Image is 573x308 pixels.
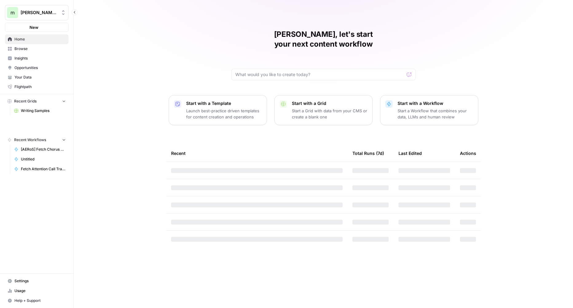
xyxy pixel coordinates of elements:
span: Flightpath [14,84,66,90]
a: Flightpath [5,82,69,92]
a: Writing Samples [11,106,69,116]
span: Browse [14,46,66,52]
button: New [5,23,69,32]
span: New [29,24,38,30]
a: Home [5,34,69,44]
span: Opportunities [14,65,66,71]
p: Launch best-practice driven templates for content creation and operations [186,108,262,120]
a: Your Data [5,72,69,82]
span: Insights [14,56,66,61]
div: Last Edited [398,145,422,162]
div: Recent [171,145,343,162]
span: m [10,9,15,16]
button: Start with a GridStart a Grid with data from your CMS or create a blank one [274,95,373,125]
p: Start with a Grid [292,100,367,106]
a: Untitled [11,154,69,164]
a: Fetch Attention Call Transcripts [11,164,69,174]
input: What would you like to create today? [235,71,404,78]
a: Opportunities [5,63,69,73]
span: Usage [14,288,66,294]
span: [AERoS] Fetch Chorus Transcripts [21,147,66,152]
button: Recent Workflows [5,135,69,144]
button: Help + Support [5,296,69,306]
p: Start a Grid with data from your CMS or create a blank one [292,108,367,120]
a: Insights [5,53,69,63]
span: Fetch Attention Call Transcripts [21,166,66,172]
a: Usage [5,286,69,296]
a: Settings [5,276,69,286]
span: Settings [14,278,66,284]
a: Browse [5,44,69,54]
span: Writing Samples [21,108,66,114]
button: Recent Grids [5,97,69,106]
button: Workspace: melanie aircraft tests [5,5,69,20]
h1: [PERSON_NAME], let's start your next content workflow [231,29,416,49]
span: Recent Workflows [14,137,46,143]
a: [AERoS] Fetch Chorus Transcripts [11,144,69,154]
div: Total Runs (7d) [352,145,384,162]
span: Your Data [14,75,66,80]
span: Untitled [21,156,66,162]
button: Start with a TemplateLaunch best-practice driven templates for content creation and operations [169,95,267,125]
button: Start with a WorkflowStart a Workflow that combines your data, LLMs and human review [380,95,478,125]
span: Home [14,37,66,42]
div: Actions [460,145,476,162]
span: Recent Grids [14,98,37,104]
p: Start a Workflow that combines your data, LLMs and human review [398,108,473,120]
p: Start with a Template [186,100,262,106]
p: Start with a Workflow [398,100,473,106]
span: Help + Support [14,298,66,303]
span: [PERSON_NAME] aircraft tests [21,10,58,16]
